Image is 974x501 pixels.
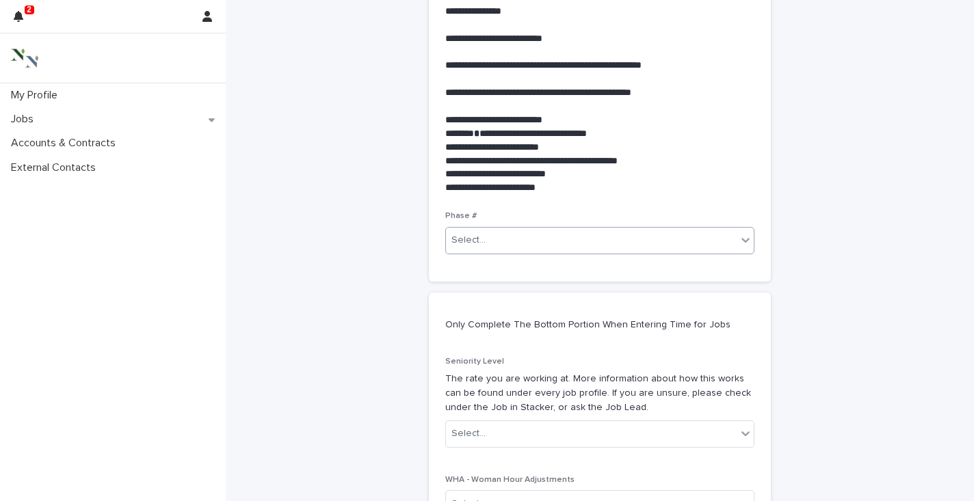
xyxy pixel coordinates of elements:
p: External Contacts [5,161,107,174]
div: 2 [14,8,31,33]
img: 3bAFpBnQQY6ys9Fa9hsD [11,44,38,72]
p: Only Complete The Bottom Portion When Entering Time for Jobs [445,319,749,331]
p: The rate you are working at. More information about how this works can be found under every job p... [445,372,754,414]
div: Select... [451,426,486,441]
span: Phase # [445,212,477,220]
p: Jobs [5,113,44,126]
span: Seniority Level [445,357,504,366]
div: Select... [451,233,486,247]
p: My Profile [5,89,68,102]
span: WHA - Woman Hour Adjustments [445,476,575,484]
p: Accounts & Contracts [5,137,127,150]
p: 2 [27,5,31,14]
